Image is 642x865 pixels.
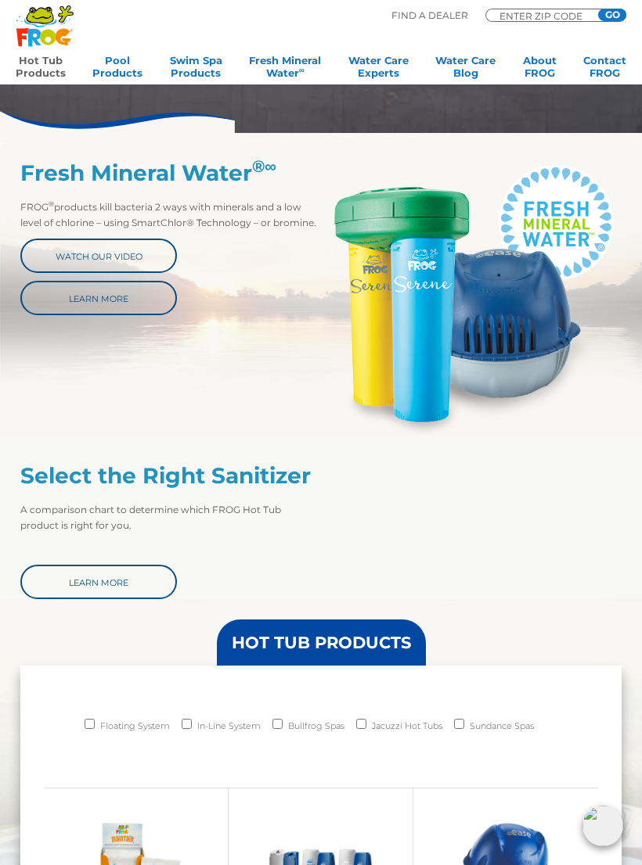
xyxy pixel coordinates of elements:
a: PoolProducts [92,54,142,85]
p: A comparison chart to determine which FROG Hot Tub product is right for you. [20,502,321,533]
img: openIcon [582,806,623,846]
a: Fresh MineralWater∞ [249,54,321,85]
a: ContactFROG [583,54,626,85]
label: In-Line System [197,715,261,737]
a: Learn More [20,281,177,315]
a: Hot TubProducts [16,54,66,85]
h2: Fresh Mineral Water [20,160,321,186]
sup: ® [252,156,276,176]
a: Water CareExperts [348,54,409,85]
a: Swim SpaProducts [170,54,222,85]
p: Find A Dealer [391,9,468,23]
em: ∞ [265,156,276,176]
input: GO [598,9,626,21]
sup: ® [49,199,54,208]
img: Serene_@ease_FMW [321,160,622,436]
h3: HOT TUB PRODUCTS [232,634,411,651]
label: Bullfrog Spas [288,715,344,737]
a: Water CareBlog [435,54,496,85]
input: Zip Code Form [498,12,592,20]
sup: ∞ [299,66,305,74]
label: Jacuzzi Hot Tubs [372,715,442,737]
p: FROG products kill bacteria 2 ways with minerals and a low level of chlorine – using SmartChlor® ... [20,199,321,231]
a: AboutFROG [523,54,557,85]
h2: Select the Right Sanitizer [20,463,321,489]
a: Watch Our Video [20,239,177,273]
label: Floating System [100,715,170,737]
label: Sundance Spas [470,715,534,737]
a: Learn More [20,565,177,599]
